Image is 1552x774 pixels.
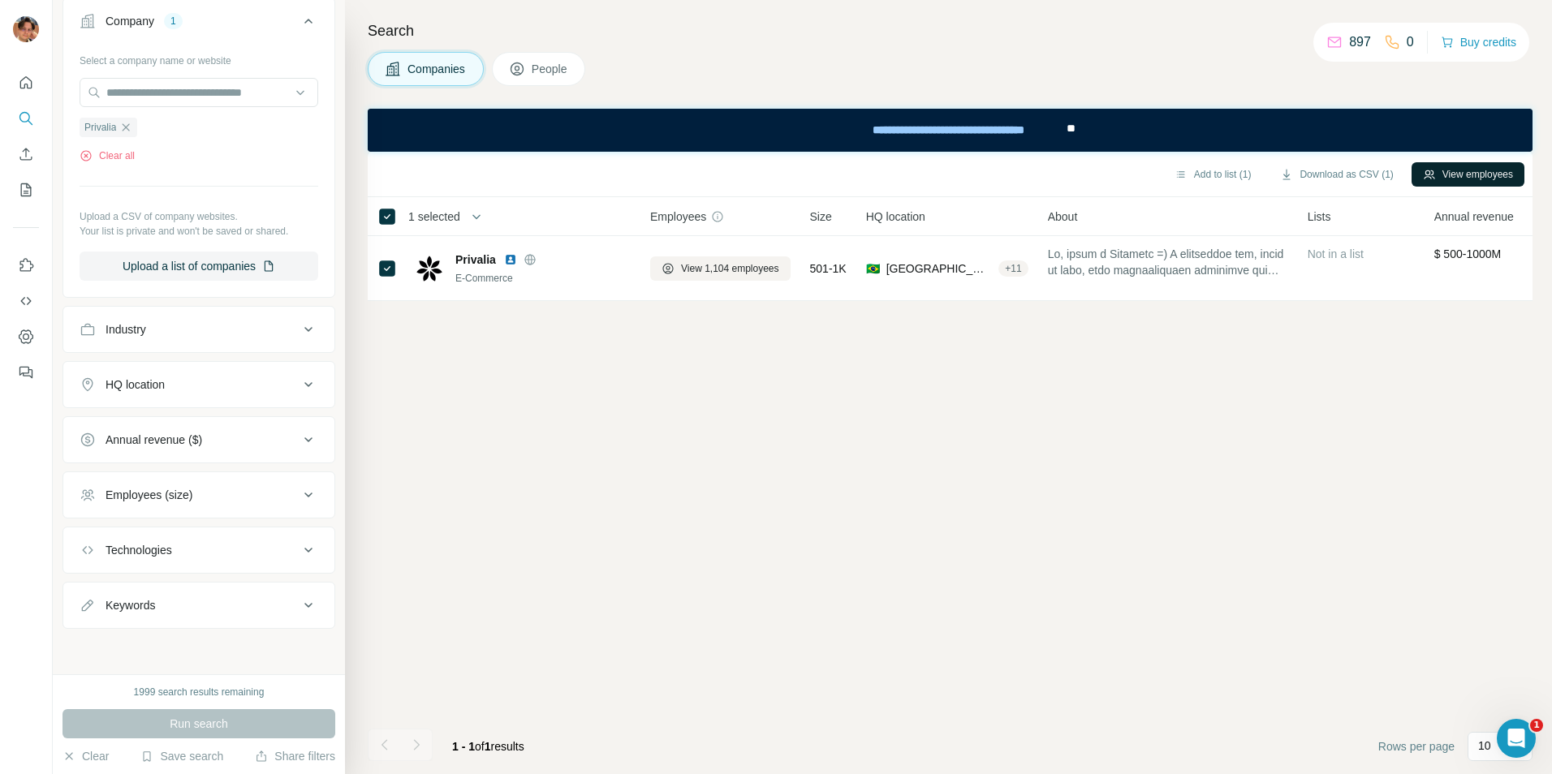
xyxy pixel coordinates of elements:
button: Add to list (1) [1163,162,1263,187]
p: Upload a CSV of company websites. [80,209,318,224]
span: 1 [1530,719,1543,732]
span: HQ location [866,209,925,225]
button: View 1,104 employees [650,256,791,281]
button: Clear all [80,148,135,163]
div: E-Commerce [455,271,631,286]
button: Clear [63,748,109,764]
button: Industry [63,310,334,349]
button: My lists [13,175,39,204]
h4: Search [368,19,1533,42]
span: of [475,740,485,753]
div: Keywords [106,597,155,613]
div: Industry [106,321,146,338]
button: Company1 [63,2,334,47]
span: About [1048,209,1078,225]
p: 0 [1407,32,1414,52]
span: Companies [407,61,467,77]
span: Employees [650,209,706,225]
span: Privalia [84,120,116,135]
p: 10 [1478,737,1491,754]
span: 501-1K [810,260,847,277]
button: Save search [140,748,223,764]
span: Lists [1308,209,1331,225]
span: 🇧🇷 [866,260,880,277]
span: Size [810,209,832,225]
div: Company [106,13,154,29]
button: Use Surfe on LinkedIn [13,251,39,280]
div: 1 [164,14,183,28]
div: 1999 search results remaining [134,685,265,699]
button: Upload a list of companies [80,252,318,281]
iframe: Banner [368,109,1533,152]
span: Lo, ipsum d Sitametc =) A elitseddoe tem, incid ut labo, etdo magnaaliquaen adminimve qui nostru ... [1048,246,1288,278]
span: [GEOGRAPHIC_DATA], [GEOGRAPHIC_DATA] [886,260,993,277]
button: Search [13,104,39,133]
button: Download as CSV (1) [1269,162,1404,187]
span: 1 - 1 [452,740,475,753]
span: $ 500-1000M [1434,247,1502,260]
div: HQ location [106,376,165,393]
button: View employees [1412,162,1524,187]
button: Buy credits [1441,31,1516,54]
button: Use Surfe API [13,286,39,316]
button: HQ location [63,365,334,404]
div: Annual revenue ($) [106,432,202,448]
div: + 11 [998,261,1028,276]
img: Logo of Privalia [416,256,442,282]
span: 1 [485,740,491,753]
div: Technologies [106,542,172,558]
button: Keywords [63,586,334,625]
span: People [532,61,569,77]
button: Annual revenue ($) [63,420,334,459]
div: Employees (size) [106,487,192,503]
iframe: Intercom live chat [1497,719,1536,758]
span: 1 selected [408,209,460,225]
img: Avatar [13,16,39,42]
button: Technologies [63,531,334,570]
span: Privalia [455,252,496,268]
div: Select a company name or website [80,47,318,68]
span: results [452,740,524,753]
button: Enrich CSV [13,140,39,169]
button: Share filters [255,748,335,764]
button: Employees (size) [63,475,334,514]
span: Annual revenue [1434,209,1514,225]
button: Quick start [13,68,39,97]
img: LinkedIn logo [504,253,517,266]
button: Feedback [13,358,39,387]
span: View 1,104 employees [681,261,779,276]
span: Not in a list [1308,247,1364,260]
span: Rows per page [1378,738,1455,755]
p: 897 [1349,32,1371,52]
button: Dashboard [13,322,39,351]
p: Your list is private and won't be saved or shared. [80,224,318,239]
